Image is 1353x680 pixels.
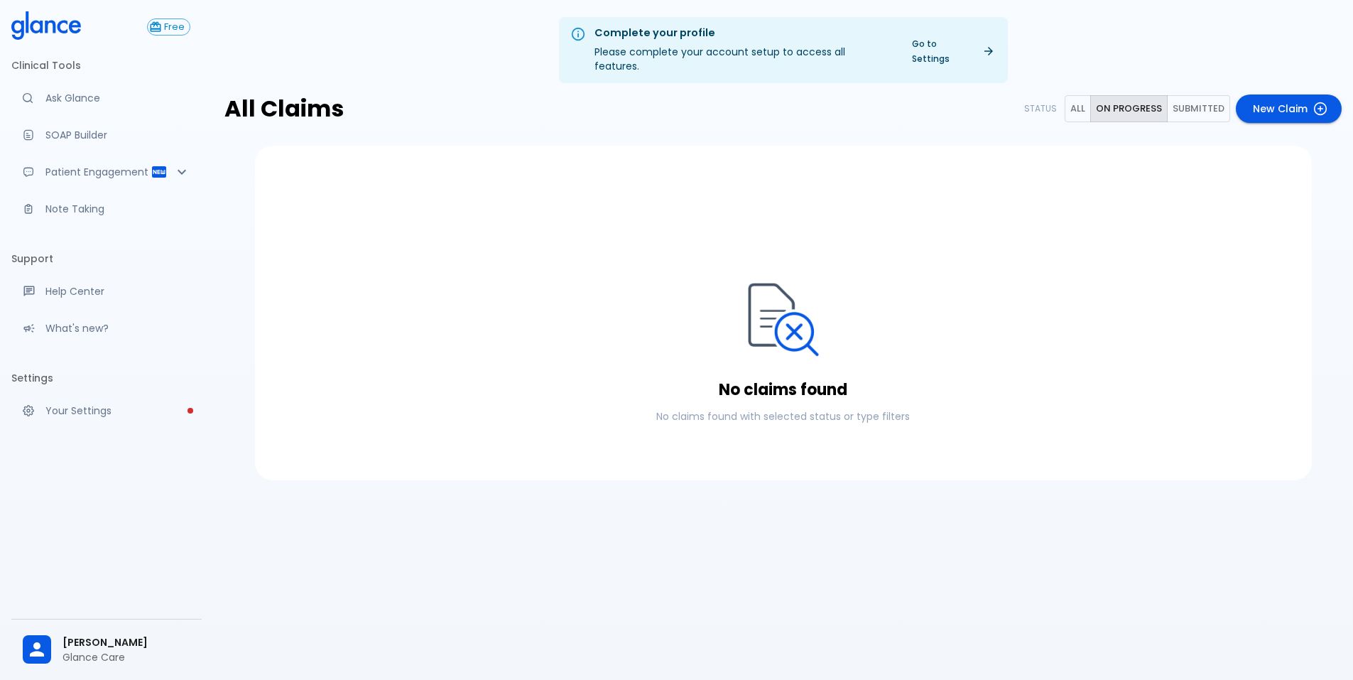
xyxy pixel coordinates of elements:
div: Complete your profile [594,26,892,41]
a: Click to view or change your subscription [147,18,202,36]
a: Please complete account setup [11,395,202,426]
a: Docugen: Compose a clinical documentation in seconds [11,119,202,151]
span: STATUS [1024,102,1059,114]
button: Submitted [1167,95,1230,123]
span: [PERSON_NAME] [63,635,190,650]
p: SOAP Builder [45,128,190,142]
button: Free [147,18,190,36]
a: Go to Settings [903,33,1002,69]
a: Get help from our support team [11,276,202,307]
p: No claims found with selected status or type filters [656,409,910,423]
h3: No claims found [719,381,847,399]
img: Prescription Bottle [748,282,819,357]
p: Glance Care [63,650,190,664]
p: What's new? [45,321,190,335]
button: On progress [1090,95,1168,123]
a: New Claim [1236,95,1342,124]
li: Settings [11,361,202,395]
div: Recent updates and feature releases [11,313,202,344]
div: outlined primary button group [1065,95,1230,123]
p: Patient Engagement [45,165,151,179]
li: Support [11,242,202,276]
h2: All Claims [224,95,344,122]
p: Your Settings [45,404,190,418]
a: Advanced note-taking [11,193,202,225]
p: Note Taking [45,202,190,216]
div: Patient Reports & Referrals [11,156,202,188]
li: Clinical Tools [11,48,202,82]
div: [PERSON_NAME]Glance Care [11,625,202,674]
button: All [1065,95,1091,123]
a: Moramiz: Find ICD10AM codes instantly [11,82,202,114]
div: Please complete your account setup to access all features. [594,21,892,79]
p: Help Center [45,284,190,298]
p: Ask Glance [45,91,190,105]
span: Free [159,22,190,33]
